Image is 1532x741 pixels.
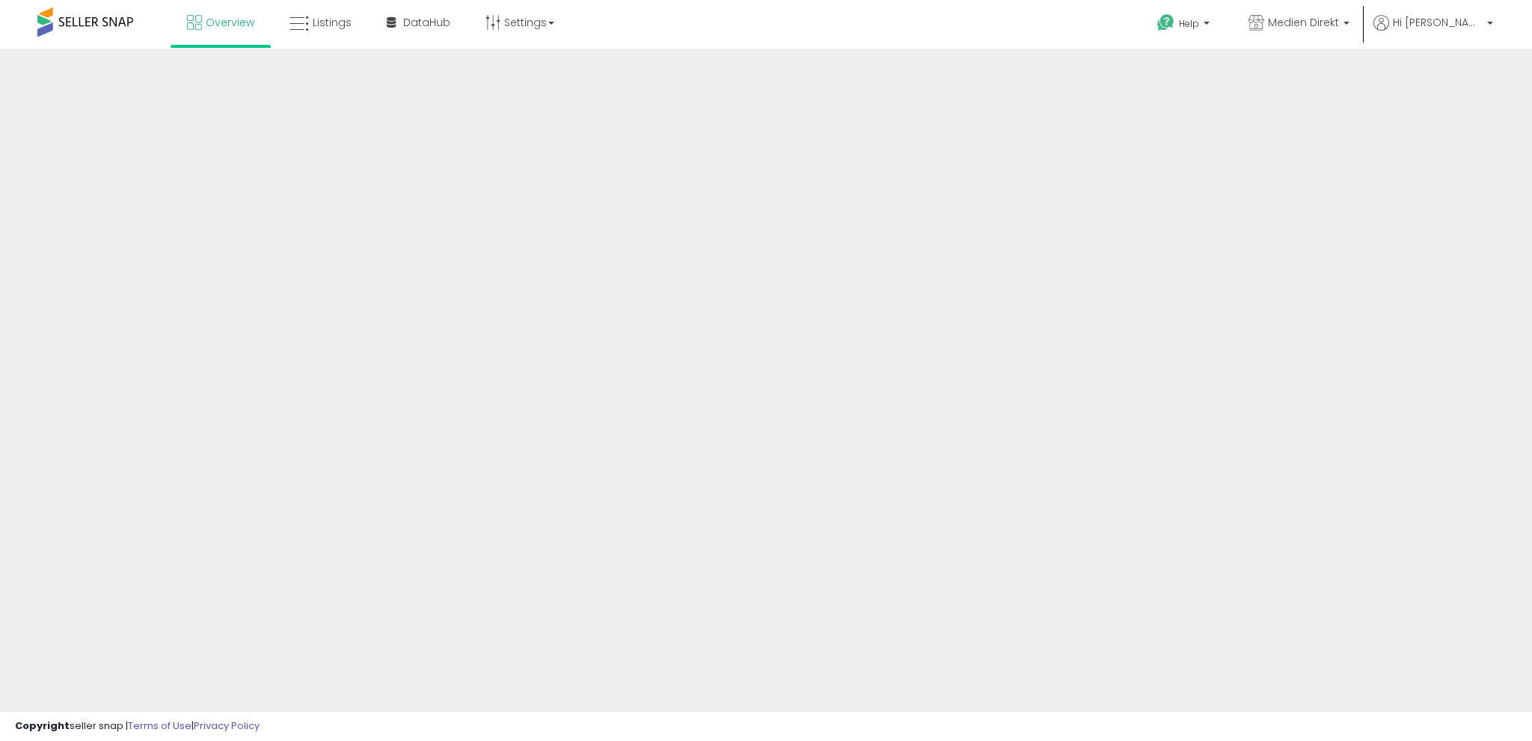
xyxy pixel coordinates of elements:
[1156,13,1175,32] i: Get Help
[1373,15,1493,49] a: Hi [PERSON_NAME]
[206,15,254,30] span: Overview
[1268,15,1339,30] span: Medien Direkt
[1145,2,1225,49] a: Help
[313,15,352,30] span: Listings
[1393,15,1483,30] span: Hi [PERSON_NAME]
[1179,17,1199,30] span: Help
[403,15,450,30] span: DataHub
